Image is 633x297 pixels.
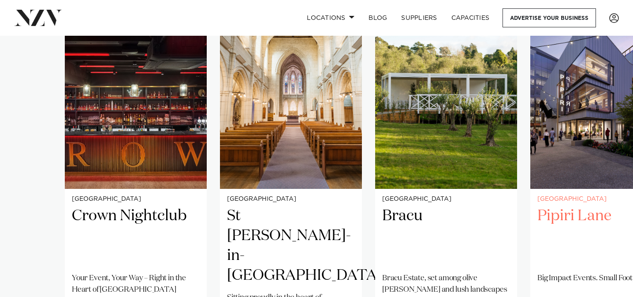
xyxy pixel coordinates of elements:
h2: Bracu [382,206,510,266]
small: [GEOGRAPHIC_DATA] [382,196,510,203]
a: Locations [300,8,361,27]
h2: St [PERSON_NAME]-in-[GEOGRAPHIC_DATA] [227,206,355,286]
a: BLOG [361,8,394,27]
h2: Crown Nightclub [72,206,200,266]
img: nzv-logo.png [14,10,62,26]
a: SUPPLIERS [394,8,444,27]
small: [GEOGRAPHIC_DATA] [72,196,200,203]
a: Advertise your business [503,8,596,27]
p: Your Event, Your Way – Right in the Heart of [GEOGRAPHIC_DATA] [72,273,200,296]
a: Capacities [444,8,497,27]
small: [GEOGRAPHIC_DATA] [227,196,355,203]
